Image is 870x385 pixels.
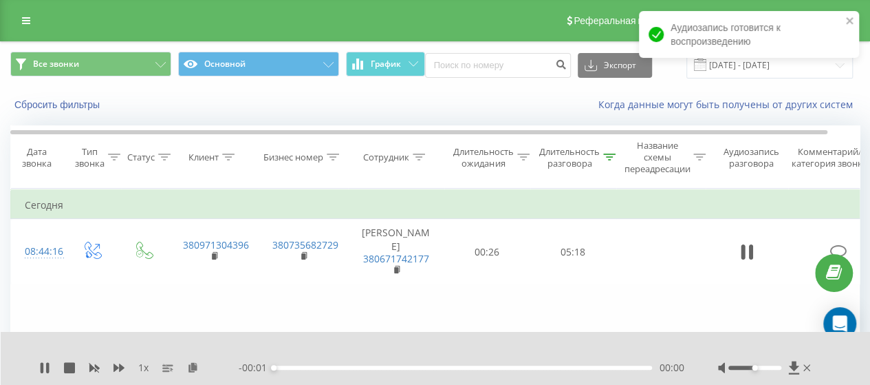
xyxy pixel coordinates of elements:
button: График [346,52,425,76]
font: 00:26 [475,245,499,258]
font: 05:18 [561,245,585,258]
font: Сегодня [25,198,63,211]
a: 380971304396 [183,238,249,251]
font: Экспорт [604,59,636,71]
a: 380671742177 [363,252,429,265]
font: Клиент [188,151,219,163]
font: Комментарий/категория звонка [792,145,867,169]
input: Поиск по номеру [425,53,571,78]
font: [PERSON_NAME] [362,226,430,253]
font: Длительность разговора [539,145,600,169]
font: Статус [127,151,155,163]
font: 1 [138,361,144,374]
font: Название схемы переадресации [624,139,690,175]
a: 380735682729 [272,238,338,251]
font: Все звонки [33,58,79,70]
font: Реферальная программа [574,15,686,26]
font: х [144,361,149,374]
font: Основной [204,58,246,70]
font: Тип звонка [75,145,105,169]
font: Сбросить фильтры [14,99,100,110]
button: Сбросить фильтры [10,98,107,111]
div: Открытый Интерком Мессенджер [823,307,856,340]
font: Длительность ожидания [453,145,514,169]
font: График [371,58,401,70]
font: Аудиозапись разговора [723,145,779,169]
font: 08:44:16 [25,244,63,258]
button: Все звонки [10,52,171,76]
font: 00:01 [242,361,267,374]
font: Когда данные могут быть получены от других систем [598,98,853,111]
button: close [845,15,855,28]
font: - [239,361,242,374]
button: Основной [178,52,339,76]
font: Бизнес номер [263,151,323,163]
a: Когда данные могут быть получены от других систем [598,98,860,111]
div: Метка доступности [271,365,276,371]
font: Сотрудник [363,151,409,163]
button: Экспорт [578,53,652,78]
font: Дата звонка [22,145,52,169]
font: 00:00 [659,361,684,374]
div: Аудиозапись готовится к воспроизведению [639,11,859,58]
div: Метка доступности [752,365,758,371]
